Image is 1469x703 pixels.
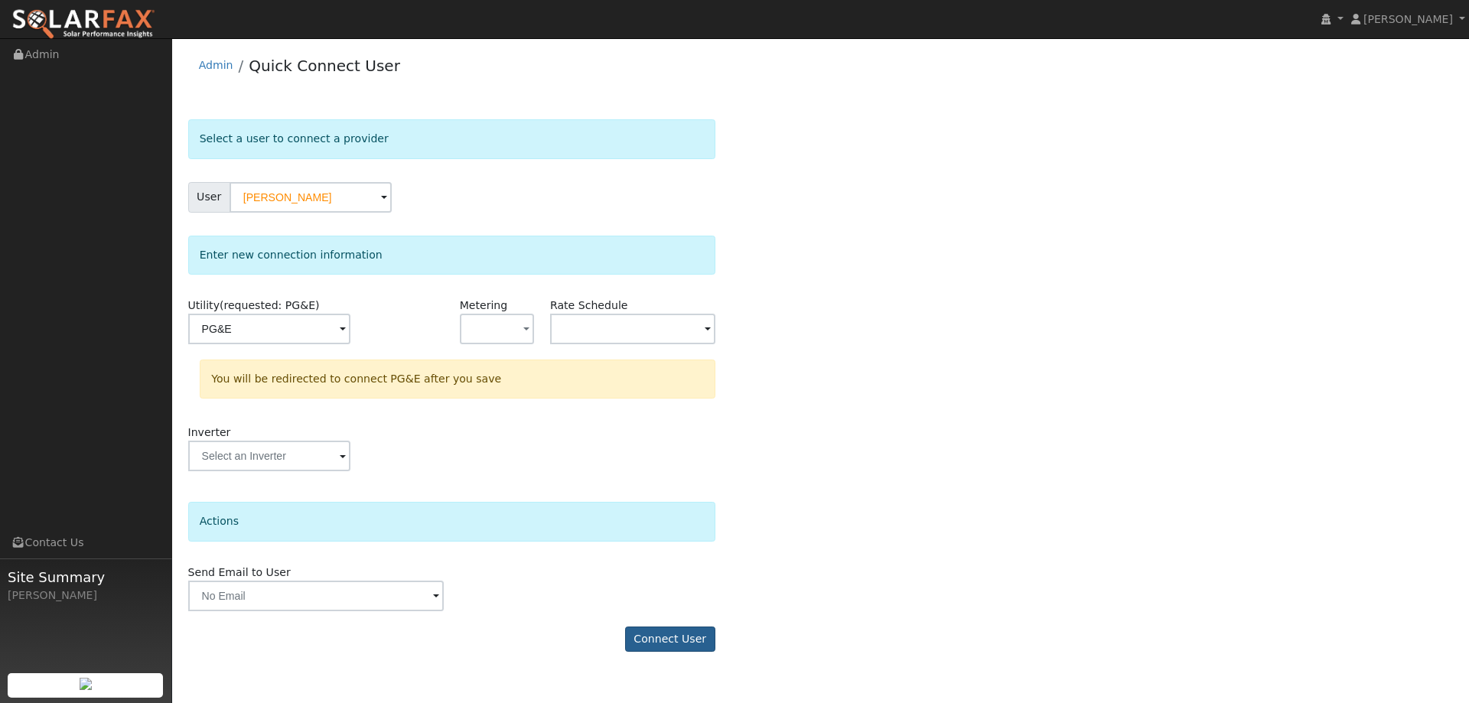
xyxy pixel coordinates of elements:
[230,182,392,213] input: Select a User
[199,59,233,71] a: Admin
[200,360,715,399] div: You will be redirected to connect PG&E after you save
[188,441,350,471] input: Select an Inverter
[188,182,230,213] span: User
[188,236,715,275] div: Enter new connection information
[8,567,164,587] span: Site Summary
[80,678,92,690] img: retrieve
[1363,13,1453,25] span: [PERSON_NAME]
[188,502,715,541] div: Actions
[625,627,715,653] button: Connect User
[249,57,400,75] a: Quick Connect User
[550,298,627,314] label: Rate Schedule
[188,425,231,441] label: Inverter
[220,299,320,311] span: (requested: PG&E)
[8,587,164,604] div: [PERSON_NAME]
[188,565,291,581] label: Send Email to User
[188,581,444,611] input: No Email
[460,298,508,314] label: Metering
[188,119,715,158] div: Select a user to connect a provider
[11,8,155,41] img: SolarFax
[188,314,350,344] input: Select a Utility
[188,298,320,314] label: Utility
